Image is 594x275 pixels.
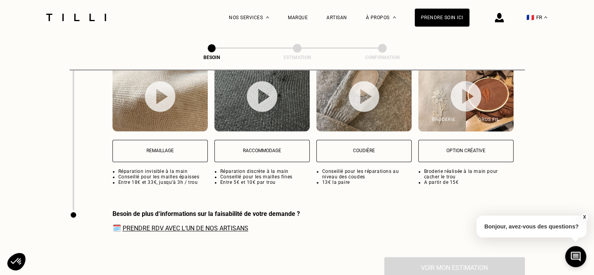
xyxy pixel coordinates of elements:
img: Raccommodage [214,59,310,131]
li: Conseillé pour les réparations au niveau des coudes [322,169,412,180]
img: Remaillage [112,59,208,131]
span: 🇫🇷 [526,14,534,21]
div: Besoin de plus d‘informations sur la faisabilité de votre demande ? [112,210,300,217]
p: Raccommodage [219,148,305,153]
li: Conseillé pour les mailles épaisses [118,174,208,180]
div: Estimation [258,55,336,60]
button: Raccommodage [214,140,310,162]
button: Option créative [418,140,514,162]
img: bouton lecture [247,81,277,112]
li: 13€ la paire [322,180,412,185]
img: Menu déroulant [266,16,269,18]
p: Bonjour, avez-vous des questions? [476,216,587,237]
button: Remaillage [112,140,208,162]
img: menu déroulant [544,16,547,18]
li: Réparation invisible à la main [118,169,208,174]
img: icône connexion [495,13,504,22]
img: bouton lecture [349,81,379,112]
img: Coudière [316,59,412,131]
li: Réparation discrète à la main [220,169,310,174]
a: Marque [288,15,308,20]
a: Artisan [326,15,347,20]
a: Prendre RDV avec l‘un de nos artisans [123,225,248,232]
li: Entre 18€ et 33€, jusqu’à 3h / trou [118,180,208,185]
p: Option créative [423,148,509,153]
img: Logo du service de couturière Tilli [43,14,109,21]
img: Menu déroulant à propos [393,16,396,18]
img: bouton lecture [145,81,175,112]
img: Option créative [418,59,514,131]
li: Conseillé pour les mailles fines [220,174,310,180]
li: A partir de 15€ [424,180,514,185]
p: Remaillage [117,148,203,153]
li: Broderie réalisée à la main pour cacher le trou [424,169,514,180]
span: 🗓️ [112,224,300,232]
button: Coudière [316,140,412,162]
p: Coudière [321,148,407,153]
a: Prendre soin ici [415,9,469,27]
img: bouton lecture [451,81,481,111]
li: Entre 5€ et 10€ par trou [220,180,310,185]
div: Besoin [173,55,251,60]
div: Confirmation [343,55,421,60]
button: X [580,213,588,221]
